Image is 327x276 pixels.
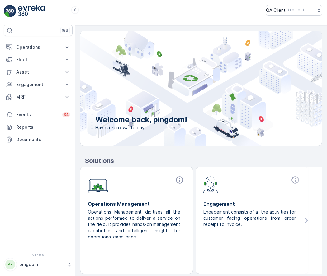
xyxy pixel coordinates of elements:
[203,209,296,228] p: Engagement consists of all the activities for customer facing operations from order receipt to in...
[16,94,60,100] p: MRF
[16,57,60,63] p: Fleet
[4,41,73,53] button: Operations
[85,156,322,165] p: Solutions
[18,5,45,17] img: logo_light-DOdMpM7g.png
[4,133,73,146] a: Documents
[4,253,73,257] span: v 1.49.0
[4,78,73,91] button: Engagement
[16,112,59,118] p: Events
[266,7,286,13] p: QA Client
[4,66,73,78] button: Asset
[4,121,73,133] a: Reports
[52,31,322,146] img: city illustration
[4,108,73,121] a: Events34
[16,44,60,50] p: Operations
[203,176,218,193] img: module-icon
[95,125,187,131] span: Have a zero-waste day
[19,261,64,268] p: pingdom
[88,200,185,208] p: Operations Management
[16,69,60,75] p: Asset
[4,258,73,271] button: PPpingdom
[88,209,180,240] p: Operations Management digitises all the actions performed to deliver a service on the field. It p...
[16,136,70,143] p: Documents
[4,53,73,66] button: Fleet
[95,115,187,125] p: Welcome back, pingdom!
[62,28,68,33] p: ⌘B
[64,112,69,117] p: 34
[266,5,322,16] button: QA Client(+03:00)
[16,81,60,88] p: Engagement
[4,91,73,103] button: MRF
[16,124,70,130] p: Reports
[5,260,15,269] div: PP
[4,5,16,17] img: logo
[88,176,108,193] img: module-icon
[203,200,301,208] p: Engagement
[288,8,304,13] p: ( +03:00 )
